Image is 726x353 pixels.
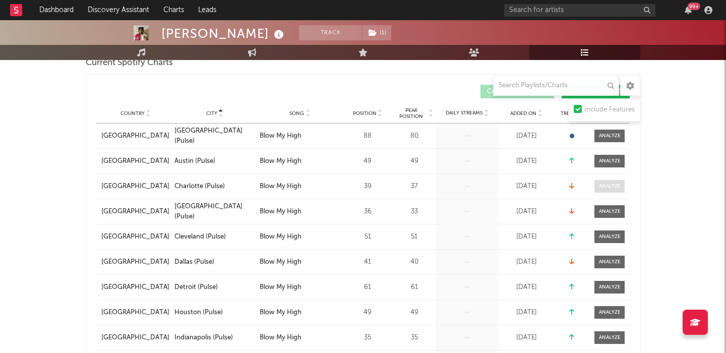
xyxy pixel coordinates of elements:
a: Dallas (Pulse) [174,257,255,267]
span: Position [353,110,377,116]
div: Blow My High [260,308,301,318]
div: 61 [345,282,390,292]
div: 36 [345,207,390,217]
button: Country Charts(0) [480,85,554,98]
div: 33 [395,207,433,217]
div: [PERSON_NAME] [161,25,286,42]
div: 88 [345,131,390,141]
div: 37 [395,182,433,192]
div: 49 [345,308,390,318]
span: ( 1 ) [362,25,392,40]
div: [DATE] [501,308,552,318]
a: [GEOGRAPHIC_DATA] [101,333,169,343]
div: Blow My High [260,182,301,192]
span: Song [289,110,304,116]
div: 35 [345,333,390,343]
a: Charlotte (Pulse) [174,182,255,192]
div: [DATE] [501,282,552,292]
div: 39 [345,182,390,192]
a: [GEOGRAPHIC_DATA] [101,207,169,217]
div: 61 [395,282,433,292]
span: Added On [510,110,536,116]
span: Daily Streams [446,109,482,117]
a: Houston (Pulse) [174,308,255,318]
div: Indianapolis (Pulse) [174,333,233,343]
a: Blow My High [260,232,340,242]
div: Detroit (Pulse) [174,282,218,292]
div: 51 [395,232,433,242]
a: [GEOGRAPHIC_DATA] [101,232,169,242]
div: Blow My High [260,207,301,217]
div: [GEOGRAPHIC_DATA] [101,182,169,192]
a: [GEOGRAPHIC_DATA] [101,282,169,292]
a: Blow My High [260,308,340,318]
div: Cleveland (Pulse) [174,232,226,242]
span: Peak Position [395,107,427,120]
span: Country [120,110,145,116]
div: [DATE] [501,156,552,166]
div: Blow My High [260,333,301,343]
a: [GEOGRAPHIC_DATA] (Pulse) [174,126,255,146]
div: Blow My High [260,282,301,292]
div: 41 [345,257,390,267]
input: Search for artists [504,4,655,17]
div: 49 [345,156,390,166]
span: Trend [561,110,577,116]
button: (1) [362,25,391,40]
div: 99 + [688,3,700,10]
a: Blow My High [260,333,340,343]
div: Charlotte (Pulse) [174,182,225,192]
div: Include Features [584,104,635,116]
div: [DATE] [501,333,552,343]
a: Cleveland (Pulse) [174,232,255,242]
div: 51 [345,232,390,242]
div: Austin (Pulse) [174,156,215,166]
a: Indianapolis (Pulse) [174,333,255,343]
a: Blow My High [260,182,340,192]
div: [DATE] [501,257,552,267]
div: [DATE] [501,207,552,217]
div: Blow My High [260,232,301,242]
a: [GEOGRAPHIC_DATA] [101,257,169,267]
a: Blow My High [260,131,340,141]
div: Blow My High [260,131,301,141]
a: Detroit (Pulse) [174,282,255,292]
a: [GEOGRAPHIC_DATA] [101,156,169,166]
button: Track [299,25,362,40]
div: Blow My High [260,257,301,267]
input: Search Playlists/Charts [493,76,619,96]
div: 49 [395,156,433,166]
div: 35 [395,333,433,343]
a: [GEOGRAPHIC_DATA] [101,308,169,318]
div: [DATE] [501,131,552,141]
button: 99+ [685,6,692,14]
div: Houston (Pulse) [174,308,223,318]
a: Blow My High [260,282,340,292]
div: 40 [395,257,433,267]
div: 80 [395,131,433,141]
div: [DATE] [501,182,552,192]
div: Dallas (Pulse) [174,257,214,267]
div: Blow My High [260,156,301,166]
a: [GEOGRAPHIC_DATA] (Pulse) [174,202,255,221]
a: [GEOGRAPHIC_DATA] [101,131,169,141]
div: [DATE] [501,232,552,242]
a: Blow My High [260,156,340,166]
a: Austin (Pulse) [174,156,255,166]
span: Country Charts ( 0 ) [487,89,539,95]
a: Blow My High [260,257,340,267]
a: Blow My High [260,207,340,217]
span: City [206,110,217,116]
span: Current Spotify Charts [86,57,173,69]
div: 49 [395,308,433,318]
